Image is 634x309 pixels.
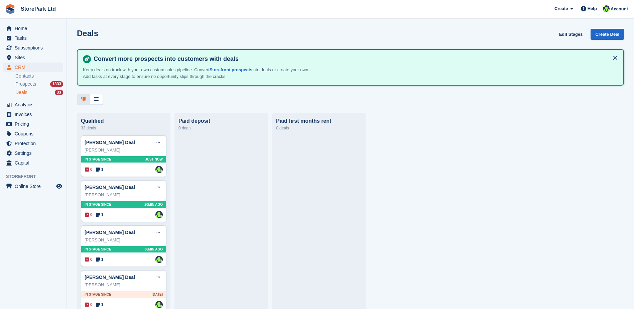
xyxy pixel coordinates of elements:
[603,5,610,12] img: Ryan Mulcahy
[81,118,166,124] div: Qualified
[77,29,98,38] h1: Deals
[145,157,163,162] span: Just now
[85,147,163,153] div: [PERSON_NAME]
[50,81,63,87] div: 1333
[554,5,568,12] span: Create
[6,173,67,180] span: Storefront
[15,182,55,191] span: Online Store
[85,282,163,288] div: [PERSON_NAME]
[15,53,55,62] span: Sites
[276,124,362,132] div: 0 deals
[15,33,55,43] span: Tasks
[3,182,63,191] a: menu
[591,29,624,40] a: Create Deal
[85,202,111,207] span: In stage since
[85,292,111,297] span: In stage since
[85,237,163,243] div: [PERSON_NAME]
[15,89,27,96] span: Deals
[178,124,264,132] div: 0 deals
[85,140,135,145] a: [PERSON_NAME] Deal
[15,81,63,88] a: Prospects 1333
[3,148,63,158] a: menu
[96,167,104,173] span: 1
[15,81,36,87] span: Prospects
[15,73,63,79] a: Contacts
[83,67,317,80] p: Keep deals on track with your own custom sales pipeline. Convert into deals or create your own. A...
[5,4,15,14] img: stora-icon-8386f47178a22dfd0bd8f6a31ec36ba5ce8667c1dd55bd0f319d3a0aa187defe.svg
[611,6,628,12] span: Account
[588,5,597,12] span: Help
[144,247,163,252] span: 36MIN AGO
[210,67,253,72] a: Storefront prospects
[96,256,104,263] span: 1
[15,24,55,33] span: Home
[3,100,63,109] a: menu
[85,185,135,190] a: [PERSON_NAME] Deal
[178,118,264,124] div: Paid deposit
[144,202,163,207] span: 20MIN AGO
[55,90,63,95] div: 33
[15,100,55,109] span: Analytics
[96,212,104,218] span: 1
[155,166,163,173] img: Ryan Mulcahy
[15,119,55,129] span: Pricing
[81,124,166,132] div: 33 deals
[152,292,163,297] span: [DATE]
[3,43,63,53] a: menu
[3,33,63,43] a: menu
[15,89,63,96] a: Deals 33
[18,3,58,14] a: StorePark Ltd
[55,182,63,190] a: Preview store
[85,275,135,280] a: [PERSON_NAME] Deal
[556,29,586,40] a: Edit Stages
[155,301,163,308] img: Ryan Mulcahy
[3,119,63,129] a: menu
[91,55,618,63] h4: Convert more prospects into customers with deals
[3,63,63,72] a: menu
[85,212,93,218] span: 0
[15,148,55,158] span: Settings
[15,43,55,53] span: Subscriptions
[276,118,362,124] div: Paid first months rent
[85,157,111,162] span: In stage since
[85,247,111,252] span: In stage since
[3,158,63,168] a: menu
[85,230,135,235] a: [PERSON_NAME] Deal
[85,167,93,173] span: 0
[3,53,63,62] a: menu
[85,192,163,198] div: [PERSON_NAME]
[85,302,93,308] span: 0
[3,24,63,33] a: menu
[3,110,63,119] a: menu
[155,211,163,218] img: Ryan Mulcahy
[15,139,55,148] span: Protection
[15,63,55,72] span: CRM
[15,110,55,119] span: Invoices
[3,139,63,148] a: menu
[15,129,55,138] span: Coupons
[85,256,93,263] span: 0
[155,256,163,263] img: Ryan Mulcahy
[15,158,55,168] span: Capital
[3,129,63,138] a: menu
[96,302,104,308] span: 1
